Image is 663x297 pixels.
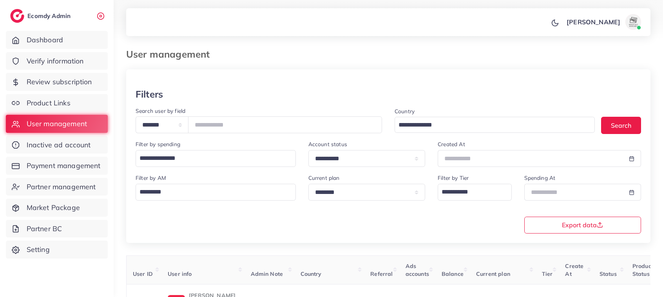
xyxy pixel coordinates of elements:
span: Referral [370,270,393,277]
span: Create At [565,263,583,277]
h3: Filters [136,89,163,100]
span: Export data [562,222,603,228]
div: Search for option [136,184,296,201]
a: logoEcomdy Admin [10,9,72,23]
a: Product Links [6,94,108,112]
a: Payment management [6,157,108,175]
div: Search for option [395,117,595,133]
a: Verify information [6,52,108,70]
span: Payment management [27,161,101,171]
button: Export data [524,217,641,234]
span: Ads accounts [406,263,429,277]
span: Market Package [27,203,80,213]
label: Spending At [524,174,556,182]
h3: User management [126,49,216,60]
span: Country [301,270,322,277]
a: [PERSON_NAME]avatar [562,14,644,30]
span: Status [600,270,617,277]
span: User management [27,119,87,129]
div: Search for option [136,150,296,167]
img: logo [10,9,24,23]
span: Review subscription [27,77,92,87]
span: User info [168,270,192,277]
label: Search user by field [136,107,185,115]
a: Review subscription [6,73,108,91]
a: Dashboard [6,31,108,49]
span: Product Status [632,263,653,277]
span: Partner BC [27,224,62,234]
a: Market Package [6,199,108,217]
input: Search for option [137,152,286,165]
span: Setting [27,244,50,255]
label: Country [395,107,415,115]
a: Setting [6,241,108,259]
label: Created At [438,140,465,148]
p: [PERSON_NAME] [567,17,620,27]
input: Search for option [396,119,585,131]
span: Balance [442,270,464,277]
div: Search for option [438,184,511,201]
span: Product Links [27,98,71,108]
label: Filter by spending [136,140,180,148]
input: Search for option [439,185,501,199]
a: User management [6,115,108,133]
span: Tier [542,270,553,277]
a: Partner BC [6,220,108,238]
label: Filter by AM [136,174,166,182]
label: Account status [308,140,347,148]
img: avatar [625,14,641,30]
span: Admin Note [251,270,283,277]
button: Search [601,117,641,134]
span: Inactive ad account [27,140,91,150]
span: Verify information [27,56,84,66]
span: Dashboard [27,35,63,45]
span: Current plan [476,270,510,277]
a: Partner management [6,178,108,196]
h2: Ecomdy Admin [27,12,72,20]
input: Search for option [137,185,286,199]
label: Filter by Tier [438,174,469,182]
label: Current plan [308,174,340,182]
a: Inactive ad account [6,136,108,154]
span: Partner management [27,182,96,192]
span: User ID [133,270,153,277]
